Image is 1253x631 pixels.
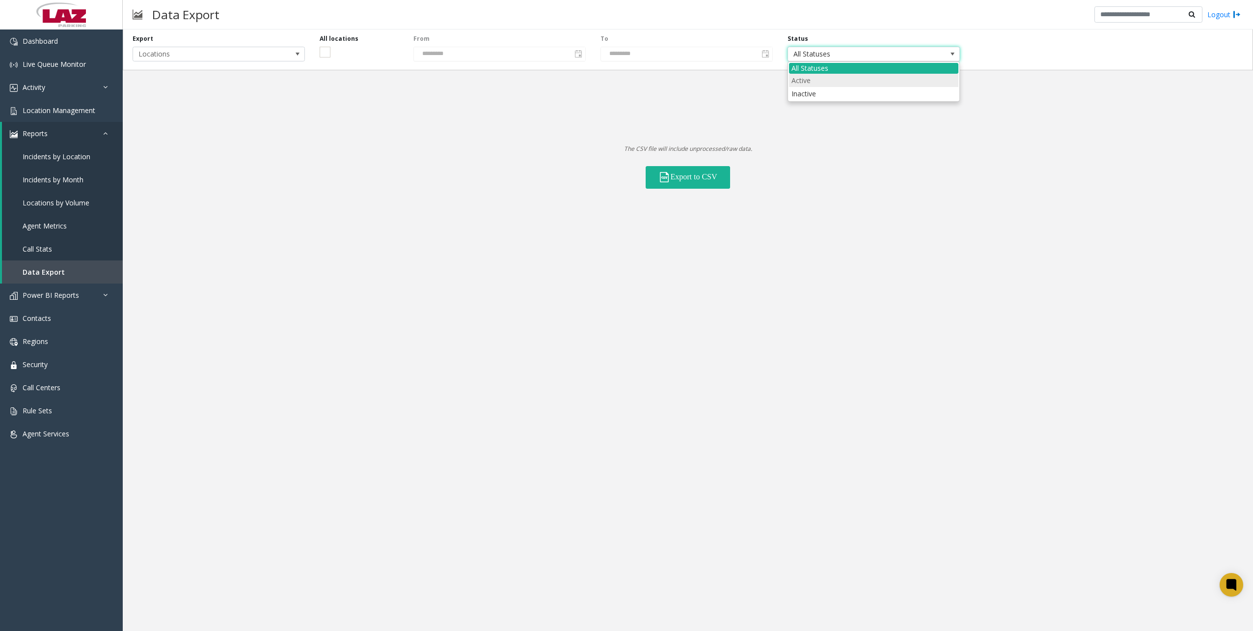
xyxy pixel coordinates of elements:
img: 'icon' [10,292,18,300]
img: 'icon' [10,38,18,46]
h3: Data Export [147,2,224,27]
a: Incidents by Month [2,168,123,191]
label: All locations [320,34,399,43]
img: 'icon' [10,84,18,92]
img: 'icon' [10,61,18,69]
label: To [600,34,608,43]
img: 'icon' [10,430,18,438]
span: Location Management [23,106,95,115]
span: Activity [23,83,45,92]
img: logout [1233,9,1241,20]
span: Dashboard [23,36,58,46]
span: Live Queue Monitor [23,59,86,69]
li: Inactive [789,87,958,100]
a: Logout [1207,9,1241,20]
span: Call Stats [23,244,52,254]
span: All Statuses [788,47,925,61]
span: Agent Services [23,429,69,438]
label: From [413,34,430,43]
div: All Statuses [789,63,958,74]
p: The CSV file will include unprocessed/raw data. [123,144,1253,154]
img: pageIcon [133,2,142,27]
img: 'icon' [10,130,18,138]
img: 'icon' [10,361,18,369]
img: 'icon' [10,384,18,392]
span: Call Centers [23,383,60,392]
img: 'icon' [10,107,18,115]
a: Incidents by Location [2,145,123,168]
img: 'icon' [10,315,18,323]
span: Reports [23,129,48,138]
span: Incidents by Month [23,175,83,184]
span: Toggle calendar [572,47,585,61]
span: Locations by Volume [23,198,89,207]
span: Regions [23,337,48,346]
a: Agent Metrics [2,214,123,237]
a: Reports [2,122,123,145]
label: Export [133,34,153,43]
label: Status [788,34,808,43]
img: 'icon' [10,338,18,346]
a: Call Stats [2,237,123,260]
span: Toggle calendar [759,47,772,61]
span: Incidents by Location [23,152,90,161]
button: Export to CSV [646,166,730,189]
a: Data Export [2,260,123,284]
span: Data Export [23,267,65,277]
a: Locations by Volume [2,191,123,214]
span: Security [23,360,48,369]
img: 'icon' [10,407,18,415]
span: Rule Sets [23,406,52,415]
span: Agent Metrics [23,221,67,230]
span: Contacts [23,314,51,323]
li: Active [789,74,958,87]
span: Locations [133,47,270,61]
span: Power BI Reports [23,290,79,300]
